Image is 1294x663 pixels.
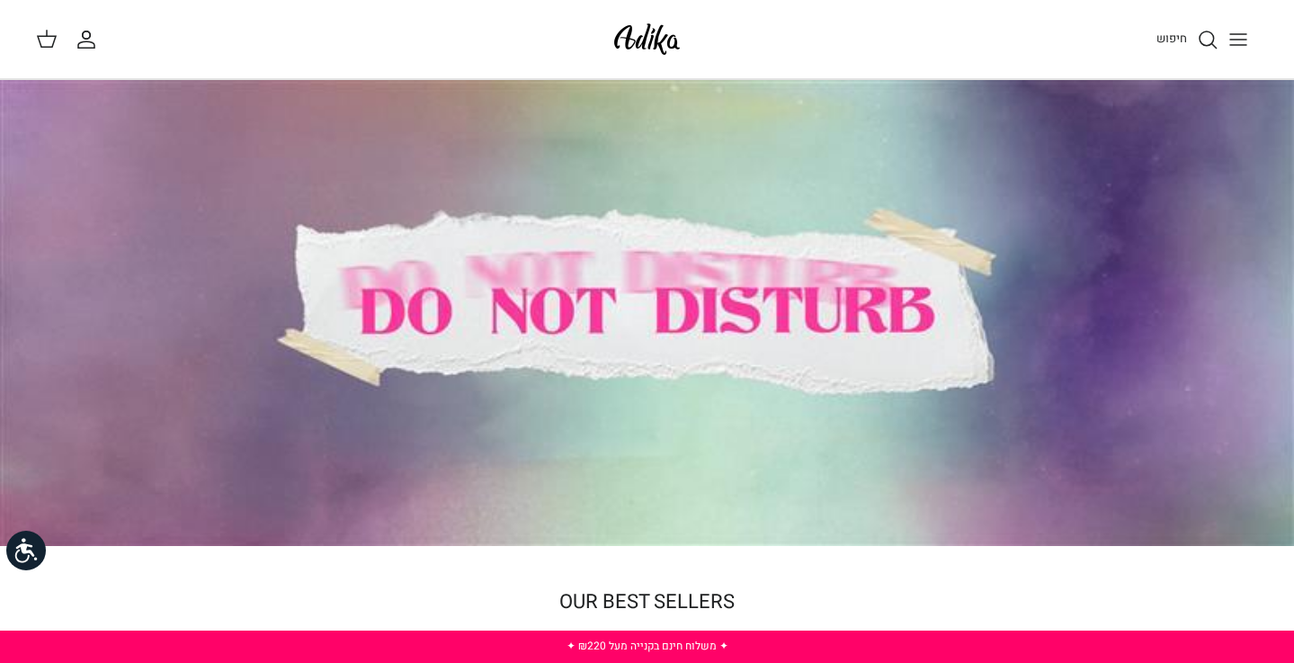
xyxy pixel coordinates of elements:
[1218,20,1258,59] button: Toggle menu
[567,638,728,654] a: ✦ משלוח חינם בקנייה מעל ₪220 ✦
[609,18,685,60] img: Adika IL
[1156,30,1187,47] span: חיפוש
[1156,29,1218,50] a: חיפוש
[559,587,735,616] a: OUR BEST SELLERS
[76,29,104,50] a: החשבון שלי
